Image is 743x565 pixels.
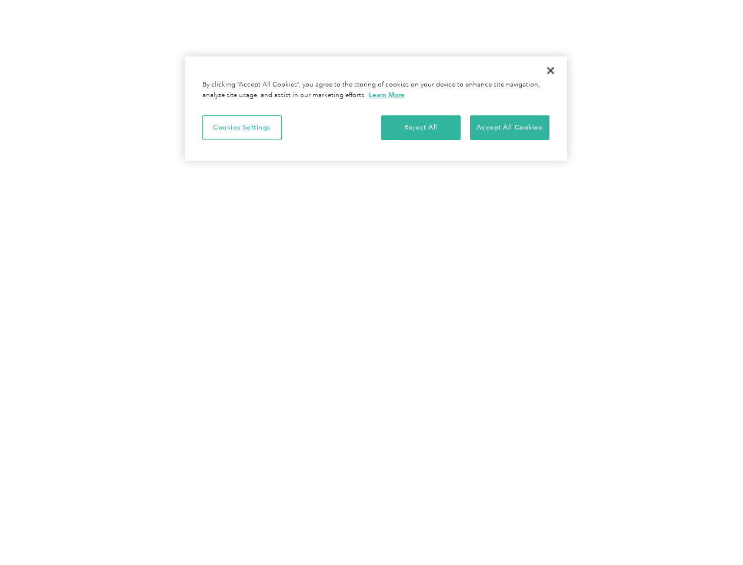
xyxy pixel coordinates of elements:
button: Accept All Cookies [470,115,549,140]
a: More information about your privacy, opens in a new tab [369,91,405,99]
button: Cookies Settings [202,115,282,140]
button: Reject All [381,115,461,140]
div: Privacy [185,56,567,161]
div: By clicking “Accept All Cookies”, you agree to the storing of cookies on your device to enhance s... [202,80,549,101]
div: Cookie banner [185,56,567,161]
button: Close [538,58,564,84]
